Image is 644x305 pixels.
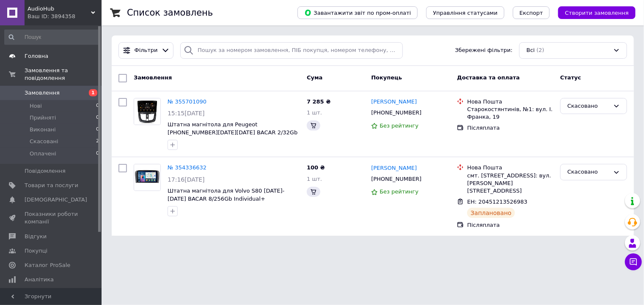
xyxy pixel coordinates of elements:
[127,8,213,18] h1: Список замовлень
[25,233,47,240] span: Відгуки
[380,123,418,129] span: Без рейтингу
[30,114,56,122] span: Прийняті
[455,46,512,54] span: Збережені фільтри:
[467,98,553,106] div: Нова Пошта
[467,199,527,205] span: ЕН: 20451213526983
[371,164,417,172] a: [PERSON_NAME]
[25,247,47,255] span: Покупці
[25,89,60,97] span: Замовлення
[307,176,322,182] span: 1 шт.
[467,164,553,172] div: Нова Пошта
[371,98,417,106] a: [PERSON_NAME]
[134,98,161,125] a: Фото товару
[371,74,402,81] span: Покупець
[134,164,160,191] img: Фото товару
[558,6,636,19] button: Створити замовлення
[96,102,99,110] span: 0
[134,74,172,81] span: Замовлення
[426,6,504,19] button: Управління статусами
[457,74,520,81] span: Доставка та оплата
[30,102,42,110] span: Нові
[467,124,553,132] div: Післяплата
[168,110,205,117] span: 15:15[DATE]
[625,253,642,270] button: Чат з покупцем
[168,176,205,183] span: 17:16[DATE]
[25,52,48,60] span: Головна
[560,74,581,81] span: Статус
[467,172,553,195] div: смт. [STREET_ADDRESS]: вул. [PERSON_NAME][STREET_ADDRESS]
[134,98,160,125] img: Фото товару
[25,261,70,269] span: Каталог ProSale
[96,114,99,122] span: 0
[297,6,418,19] button: Завантажити звіт по пром-оплаті
[135,46,158,54] span: Фільтри
[304,9,411,16] span: Завантажити звіт по пром-оплаті
[369,174,423,185] div: [PHONE_NUMBER]
[433,10,498,16] span: Управління статусами
[467,221,553,229] div: Післяплата
[307,109,322,116] span: 1 шт.
[168,188,284,202] a: Штатна магнітола для Volvo S80 [DATE]-[DATE] BACAR 8/256Gb Individual+
[180,42,402,59] input: Пошук за номером замовлення, ПІБ покупця, номером телефону, Email, номером накладної
[307,164,325,171] span: 100 ₴
[565,10,629,16] span: Створити замовлення
[28,5,91,13] span: AudioHub
[89,89,97,96] span: 1
[28,13,102,20] div: Ваш ID: 3894358
[30,138,58,145] span: Скасовані
[369,107,423,118] div: [PHONE_NUMBER]
[168,164,206,171] a: № 354336632
[134,164,161,191] a: Фото товару
[30,126,56,133] span: Виконані
[567,168,610,177] div: Скасовано
[25,67,102,82] span: Замовлення та повідомлення
[467,106,553,121] div: Старокостянтинів, №1: вул. І. Франка, 19
[537,47,544,53] span: (2)
[4,30,100,45] input: Пошук
[307,74,322,81] span: Cума
[513,6,550,19] button: Експорт
[25,167,66,175] span: Повідомлення
[96,138,99,145] span: 2
[520,10,543,16] span: Експорт
[25,276,54,283] span: Аналітика
[567,102,610,111] div: Скасовано
[96,126,99,133] span: 0
[25,182,78,189] span: Товари та послуги
[25,196,87,204] span: [DEMOGRAPHIC_DATA]
[467,208,515,218] div: Заплановано
[168,98,206,105] a: № 355701090
[30,150,56,158] span: Оплачені
[307,98,330,105] span: 7 285 ₴
[168,121,297,143] a: Штатна магнітола для Peugeot [PHONE_NUMBER][DATE][DATE] BACAR 2/32Gb Optimal
[526,46,535,54] span: Всі
[380,188,418,195] span: Без рейтингу
[550,9,636,16] a: Створити замовлення
[96,150,99,158] span: 0
[25,210,78,226] span: Показники роботи компанії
